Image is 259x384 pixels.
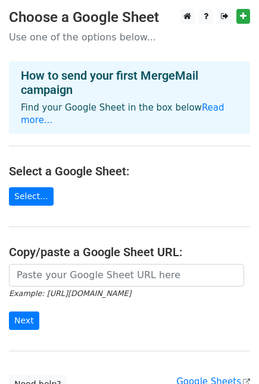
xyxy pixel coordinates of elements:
h4: Copy/paste a Google Sheet URL: [9,245,250,259]
input: Paste your Google Sheet URL here [9,264,244,287]
a: Select... [9,187,54,206]
p: Find your Google Sheet in the box below [21,102,238,127]
a: Read more... [21,102,224,125]
h4: How to send your first MergeMail campaign [21,68,238,97]
p: Use one of the options below... [9,31,250,43]
h3: Choose a Google Sheet [9,9,250,26]
input: Next [9,311,39,330]
h4: Select a Google Sheet: [9,164,250,178]
small: Example: [URL][DOMAIN_NAME] [9,289,131,298]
